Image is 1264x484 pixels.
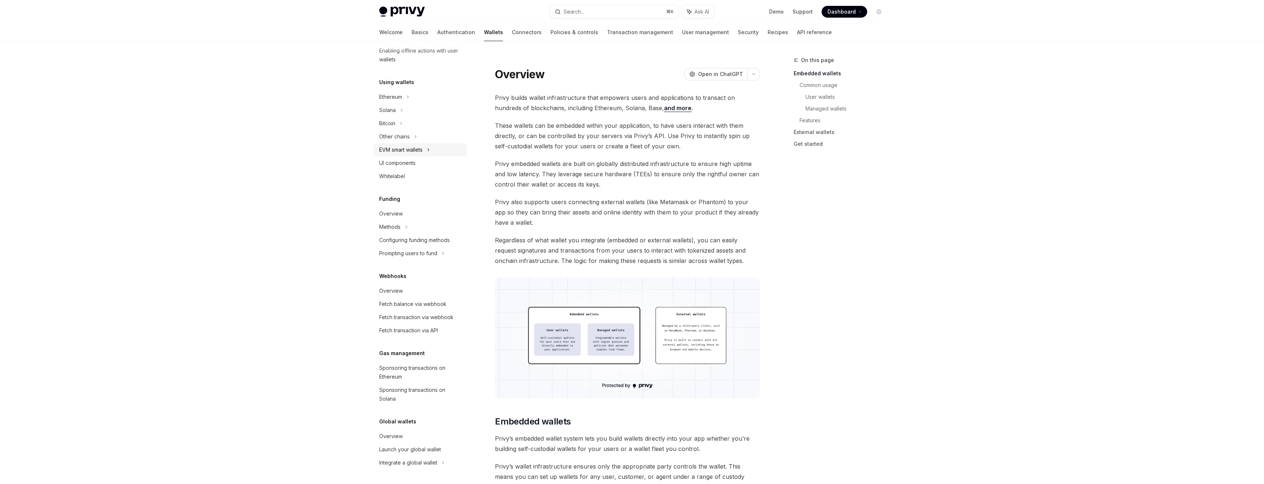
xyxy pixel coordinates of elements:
h1: Overview [495,68,545,81]
a: User wallets [805,91,891,103]
a: Overview [373,284,467,297]
h5: Funding [379,195,400,203]
span: Open in ChatGPT [698,71,743,78]
a: Security [738,24,759,41]
div: Bitcoin [379,119,395,128]
a: Dashboard [822,6,867,18]
div: Overview [379,209,403,218]
a: Support [793,8,813,15]
div: Fetch transaction via webhook [379,313,453,322]
div: Fetch transaction via API [379,326,438,335]
a: Welcome [379,24,403,41]
a: Sponsoring transactions on Ethereum [373,361,467,383]
a: Connectors [512,24,542,41]
a: Fetch balance via webhook [373,297,467,311]
a: Sponsoring transactions on Solana [373,383,467,405]
div: Fetch balance via webhook [379,300,446,308]
a: Common usage [800,79,891,91]
a: Fetch transaction via API [373,324,467,337]
a: and more [664,104,692,112]
a: User management [682,24,729,41]
h5: Global wallets [379,417,416,426]
a: Embedded wallets [794,68,891,79]
a: External wallets [794,126,891,138]
h5: Webhooks [379,272,406,281]
a: Policies & controls [550,24,598,41]
div: Other chains [379,132,410,141]
img: images/walletoverview.png [495,278,760,398]
div: Launch your global wallet [379,445,441,454]
button: Toggle dark mode [873,6,885,18]
a: Overview [373,430,467,443]
span: Dashboard [827,8,856,15]
div: Prompting users to fund [379,249,437,258]
h5: Using wallets [379,78,414,87]
a: API reference [797,24,832,41]
a: Wallets [484,24,503,41]
span: Embedded wallets [495,416,571,427]
h5: Gas management [379,349,425,358]
img: light logo [379,7,425,17]
span: Privy also supports users connecting external wallets (like Metamask or Phantom) to your app so t... [495,197,760,228]
a: Overview [373,207,467,220]
a: Managed wallets [805,103,891,115]
span: Privy embedded wallets are built on globally distributed infrastructure to ensure high uptime and... [495,159,760,189]
a: Get started [794,138,891,150]
div: Whitelabel [379,172,405,181]
span: Ask AI [694,8,709,15]
a: Enabling offline actions with user wallets [373,44,467,66]
a: UI components [373,156,467,170]
div: Overview [379,286,403,295]
div: Sponsoring transactions on Ethereum [379,364,463,381]
a: Fetch transaction via webhook [373,311,467,324]
span: On this page [801,56,834,65]
button: Search...⌘K [550,5,678,18]
button: Ask AI [682,5,714,18]
div: Overview [379,432,403,441]
div: EVM smart wallets [379,145,423,154]
div: Integrate a global wallet [379,458,437,467]
a: Configuring funding methods [373,234,467,247]
span: Privy builds wallet infrastructure that empowers users and applications to transact on hundreds o... [495,93,760,113]
a: Whitelabel [373,170,467,183]
a: Demo [769,8,784,15]
button: Open in ChatGPT [685,68,747,80]
div: Search... [564,7,584,16]
a: Features [800,115,891,126]
a: Authentication [437,24,475,41]
a: Recipes [768,24,788,41]
div: Solana [379,106,396,115]
div: Enabling offline actions with user wallets [379,46,463,64]
div: Sponsoring transactions on Solana [379,386,463,403]
span: These wallets can be embedded within your application, to have users interact with them directly,... [495,120,760,151]
div: Methods [379,223,401,231]
div: UI components [379,159,416,167]
span: Privy’s embedded wallet system lets you build wallets directly into your app whether you’re build... [495,433,760,454]
div: Ethereum [379,93,402,101]
a: Transaction management [607,24,673,41]
span: ⌘ K [666,9,674,15]
div: Configuring funding methods [379,236,450,245]
a: Basics [412,24,428,41]
a: Launch your global wallet [373,443,467,456]
span: Regardless of what wallet you integrate (embedded or external wallets), you can easily request si... [495,235,760,266]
